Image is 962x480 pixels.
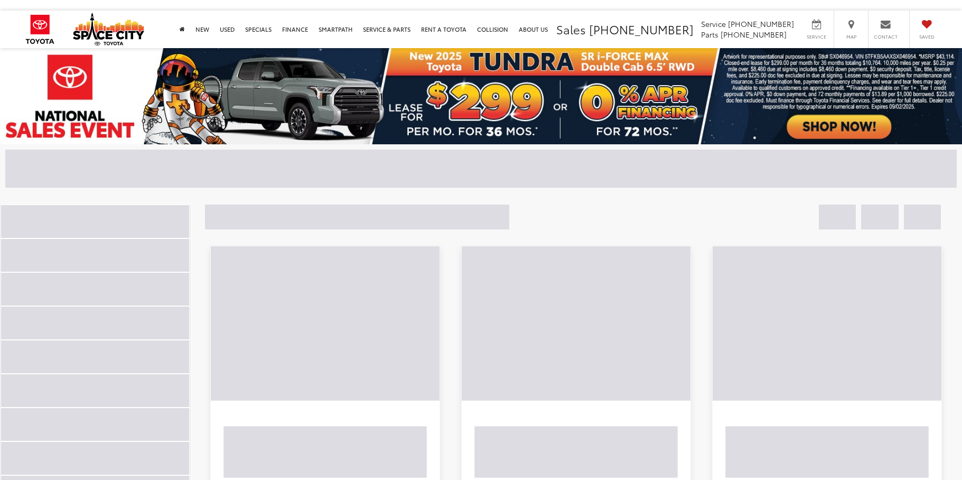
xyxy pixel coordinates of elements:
[701,19,726,29] span: Service
[174,11,190,48] a: Home
[214,11,240,48] a: Used
[556,21,586,38] span: Sales
[277,11,313,48] a: Finance
[839,33,863,40] span: Map
[874,33,898,40] span: Contact
[589,21,694,38] span: [PHONE_NUMBER]
[358,11,416,48] a: Service & Parts
[73,13,144,45] img: Space City Toyota
[240,11,277,48] a: Specials
[472,11,513,48] a: Collision
[836,11,868,48] a: Map
[728,19,794,29] span: [PHONE_NUMBER]
[513,11,553,48] a: About Us
[18,11,62,48] img: Toyota
[313,11,358,48] a: SmartPath
[721,29,787,40] span: [PHONE_NUMBER]
[801,11,834,48] a: Service
[911,11,944,48] a: My Saved Vehicles
[701,29,718,40] span: Parts
[870,11,903,48] a: Contact
[805,33,828,40] span: Service
[915,33,938,40] span: Saved
[190,11,214,48] a: New
[416,11,472,48] a: Rent a Toyota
